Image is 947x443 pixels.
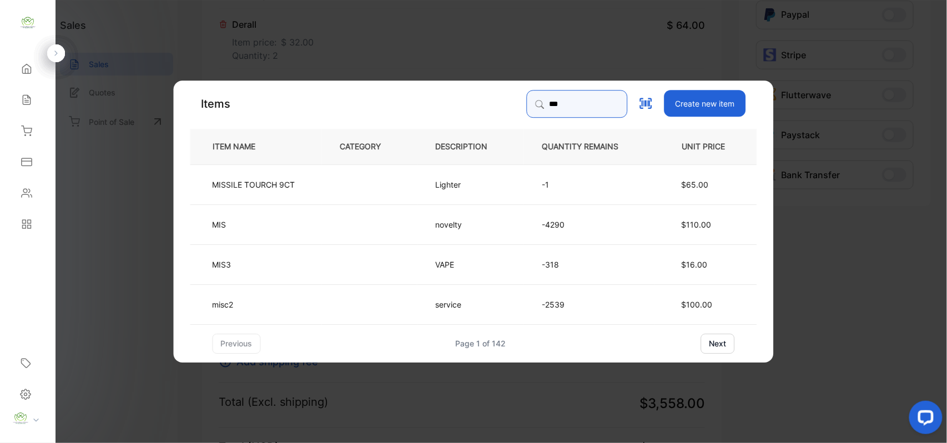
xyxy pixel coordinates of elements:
img: profile [12,410,29,427]
p: DESCRIPTION [436,141,506,153]
p: QUANTITY REMAINS [542,141,637,153]
button: Create new item [664,90,746,117]
p: MIS3 [213,259,252,270]
div: Page 1 of 142 [456,338,506,349]
p: CATEGORY [340,141,399,153]
p: Lighter [436,179,465,190]
img: logo [19,14,36,31]
p: MISSILE TOURCH 9CT [213,179,295,190]
span: $100.00 [682,300,713,309]
p: MIS [213,219,252,230]
p: -4290 [542,219,637,230]
p: UNIT PRICE [673,141,739,153]
iframe: LiveChat chat widget [900,396,947,443]
p: VAPE [436,259,465,270]
p: Items [202,95,231,112]
p: -2539 [542,299,637,310]
p: -318 [542,259,637,270]
span: $65.00 [682,180,709,189]
span: $110.00 [682,220,712,229]
p: misc2 [213,299,252,310]
p: ITEM NAME [209,141,274,153]
p: -1 [542,179,637,190]
span: $16.00 [682,260,708,269]
button: next [701,334,735,354]
p: novelty [436,219,465,230]
button: previous [213,334,261,354]
p: service [436,299,465,310]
